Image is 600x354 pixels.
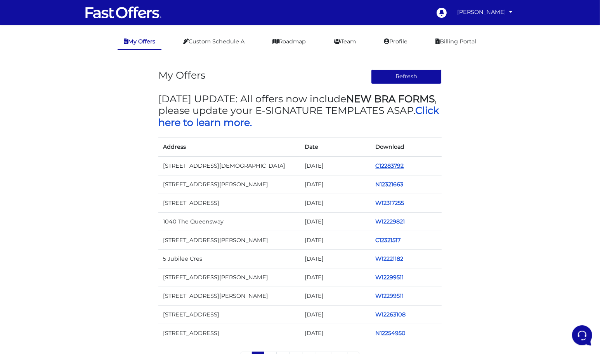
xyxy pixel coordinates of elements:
a: Profile [378,34,414,49]
td: [DATE] [300,287,371,306]
td: [STREET_ADDRESS][PERSON_NAME] [158,287,300,306]
p: 7mo ago [124,86,143,93]
a: N12321663 [376,181,404,188]
td: [DATE] [300,194,371,212]
td: [STREET_ADDRESS][DEMOGRAPHIC_DATA] [158,156,300,175]
td: [DATE] [300,250,371,268]
input: Search for an Article... [17,156,127,164]
p: Help [120,259,130,266]
a: Open Help Center [97,140,143,146]
button: Refresh [371,69,442,84]
td: [DATE] [300,306,371,324]
a: W12263108 [376,311,406,318]
td: [STREET_ADDRESS] [158,324,300,343]
button: Messages [54,249,102,266]
td: [STREET_ADDRESS] [158,306,300,324]
td: [STREET_ADDRESS] [158,194,300,212]
h3: [DATE] UPDATE: All offers now include , please update your E-SIGNATURE TEMPLATES ASAP. [158,93,442,128]
a: Team [328,34,362,49]
a: See all [125,43,143,50]
p: Home [23,259,36,266]
span: Start a Conversation [56,113,109,120]
span: Find an Answer [12,140,53,146]
span: Fast Offers Support [33,86,120,93]
td: [DATE] [300,231,371,249]
a: Custom Schedule A [177,34,251,49]
td: [STREET_ADDRESS][PERSON_NAME] [158,231,300,249]
p: Messages [67,259,89,266]
td: [STREET_ADDRESS][PERSON_NAME] [158,175,300,194]
h3: My Offers [158,69,205,81]
a: W12221182 [376,255,404,262]
a: W12299511 [376,292,404,299]
button: Home [6,249,54,266]
a: W12299511 [376,274,404,281]
th: Download [371,137,442,156]
img: dark [12,57,28,72]
a: C12321517 [376,237,401,244]
td: [DATE] [300,212,371,231]
a: My Offers [118,34,161,50]
iframe: Customerly Messenger Launcher [571,324,594,347]
span: Aura [33,56,119,64]
h2: Hello [PERSON_NAME] 👋 [6,6,130,31]
a: C12283792 [376,162,404,169]
p: You: I know I can change it on PDF I just want it to always be like this since I have to change e... [33,65,119,73]
a: Click here to learn more. [158,105,439,128]
th: Date [300,137,371,156]
strong: NEW BRA FORMS [346,93,435,105]
a: N12254950 [376,330,406,337]
td: [STREET_ADDRESS][PERSON_NAME] [158,268,300,287]
a: [PERSON_NAME] [454,5,515,20]
img: dark [12,86,28,102]
td: 5 Jubilee Cres [158,250,300,268]
a: AuraYou:I know I can change it on PDF I just want it to always be like this since I have to chang... [9,53,146,76]
span: Your Conversations [12,43,63,50]
td: [DATE] [300,324,371,343]
a: W12317255 [376,199,404,206]
p: 4mo ago [123,56,143,63]
a: W12229821 [376,218,405,225]
a: Roadmap [266,34,312,49]
button: Help [101,249,149,266]
td: [DATE] [300,268,371,287]
button: Start a Conversation [12,109,143,124]
th: Address [158,137,300,156]
td: [DATE] [300,175,371,194]
td: [DATE] [300,156,371,175]
p: You: I just want that on 1 page, and when I do fast offers to only have it on Schedule A page 1. ... [33,95,120,103]
td: 1040 The Queensway [158,212,300,231]
a: Fast Offers SupportYou:I just want that on 1 page, and when I do fast offers to only have it on S... [9,82,146,106]
a: Billing Portal [429,34,482,49]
